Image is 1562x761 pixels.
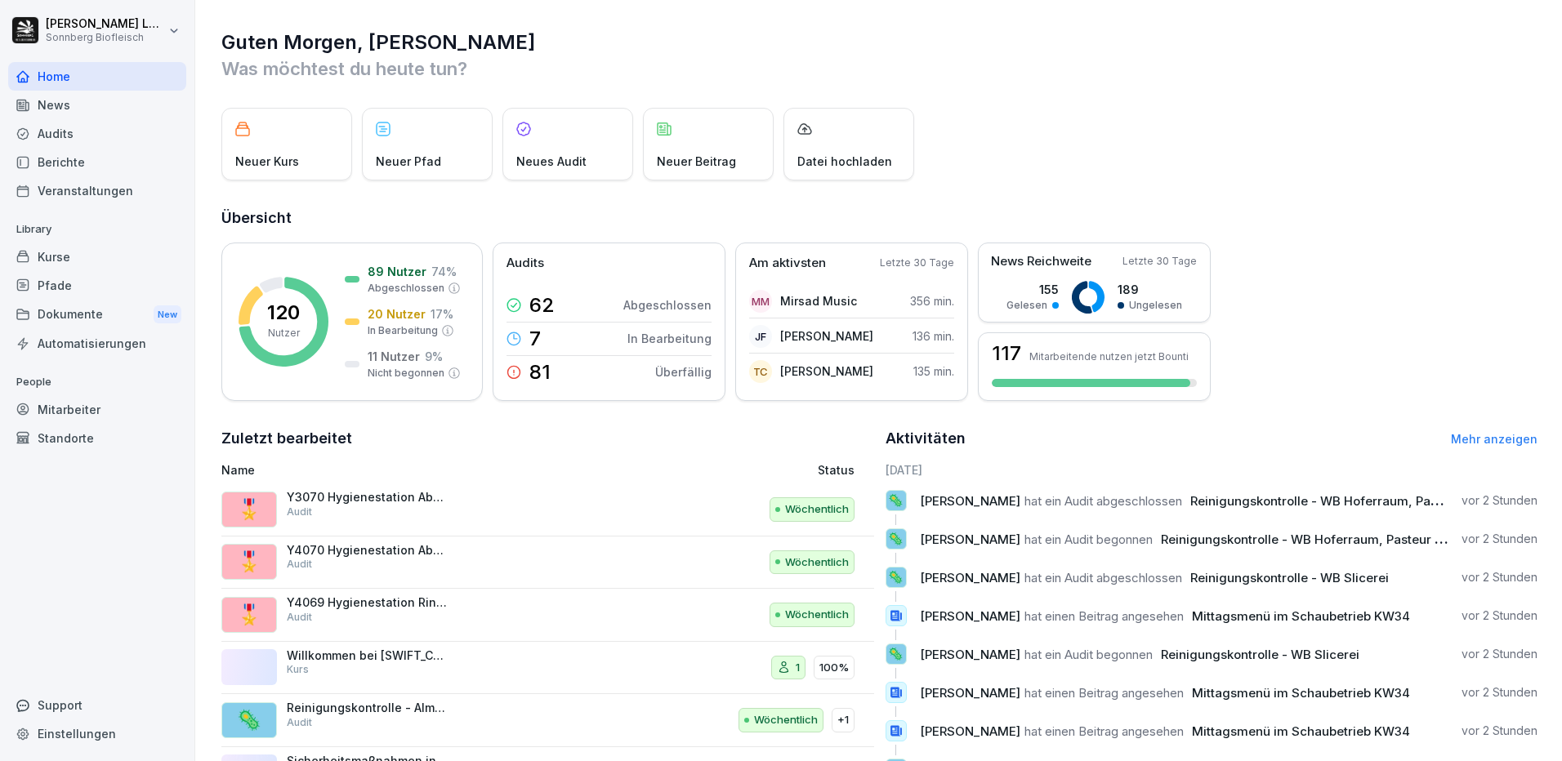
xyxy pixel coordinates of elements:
p: People [8,369,186,395]
a: Standorte [8,424,186,452]
div: Mitarbeiter [8,395,186,424]
p: vor 2 Stunden [1462,607,1537,624]
p: Name [221,461,630,478]
h2: Zuletzt bearbeitet [221,427,874,450]
p: Willkommen bei [SWIFT_CODE] Biofleisch [287,648,450,663]
span: Mittagsmenü im Schaubetrieb KW34 [1192,685,1410,701]
div: MM [749,290,772,313]
p: +1 [837,712,849,728]
p: 20 Nutzer [368,305,426,323]
div: Kurse [8,243,186,271]
a: 🎖️Y4070 Hygienestation Abgang RinderzerlegungAuditWöchentlich [221,536,874,590]
p: Y4069 Hygienestation Rinderbetrieb [287,595,450,610]
p: Neues Audit [516,153,587,170]
p: Neuer Beitrag [657,153,736,170]
span: hat einen Beitrag angesehen [1024,608,1184,624]
p: Wöchentlich [754,712,818,728]
a: Automatisierungen [8,329,186,358]
span: [PERSON_NAME] [920,570,1020,585]
h1: Guten Morgen, [PERSON_NAME] [221,29,1537,56]
p: Audit [287,715,312,730]
p: vor 2 Stunden [1462,684,1537,701]
p: Was möchtest du heute tun? [221,56,1537,82]
a: Willkommen bei [SWIFT_CODE] BiofleischKurs1100% [221,642,874,695]
a: Audits [8,119,186,148]
a: Pfade [8,271,186,300]
a: 🎖️Y3070 Hygienestation Abgang WurstbetriebAuditWöchentlich [221,483,874,536]
a: 🦠Reinigungskontrolle - Almstraße, Schlachtung/ZerlegungAuditWöchentlich+1 [221,694,874,747]
p: 🎖️ [237,600,261,630]
h2: Übersicht [221,207,1537,229]
span: hat ein Audit abgeschlossen [1024,570,1182,585]
p: 120 [267,303,300,323]
p: 17 % [431,305,453,323]
span: [PERSON_NAME] [920,723,1020,739]
p: Letzte 30 Tage [1122,254,1197,269]
h6: [DATE] [886,461,1538,478]
span: Mittagsmenü im Schaubetrieb KW34 [1192,723,1410,739]
span: Reinigungskontrolle - WB Slicerei [1190,570,1389,585]
p: Library [8,216,186,243]
div: Einstellungen [8,719,186,748]
p: Mitarbeitende nutzen jetzt Bounti [1029,350,1189,363]
p: Nutzer [268,326,300,340]
span: [PERSON_NAME] [920,493,1020,509]
div: New [154,305,181,324]
div: Support [8,691,186,719]
p: [PERSON_NAME] [780,327,873,345]
p: Abgeschlossen [623,296,712,314]
span: hat ein Audit abgeschlossen [1024,493,1182,509]
p: Kurs [287,662,309,677]
p: 🎖️ [237,547,261,576]
a: Mehr anzeigen [1451,432,1537,446]
p: 100% [819,660,849,676]
p: vor 2 Stunden [1462,646,1537,662]
p: Neuer Pfad [376,153,441,170]
p: 🦠 [888,643,904,665]
div: Dokumente [8,300,186,330]
h2: Aktivitäten [886,427,966,450]
p: [PERSON_NAME] Lumetsberger [46,17,165,31]
span: Mittagsmenü im Schaubetrieb KW34 [1192,608,1410,624]
p: 74 % [431,263,457,280]
p: Abgeschlossen [368,281,444,296]
p: Wöchentlich [785,501,849,518]
p: Nicht begonnen [368,366,444,380]
p: vor 2 Stunden [1462,492,1537,509]
p: 189 [1118,281,1182,298]
p: 81 [529,363,551,382]
p: 7 [529,329,541,349]
span: [PERSON_NAME] [920,685,1020,701]
p: Letzte 30 Tage [880,256,954,270]
p: Y3070 Hygienestation Abgang Wurstbetrieb [287,490,450,505]
p: Überfällig [655,363,712,380]
a: News [8,91,186,119]
a: 🎖️Y4069 Hygienestation RinderbetriebAuditWöchentlich [221,589,874,642]
span: Reinigungskontrolle - WB Slicerei [1161,647,1359,662]
p: 356 min. [910,292,954,309]
p: In Bearbeitung [368,323,438,338]
span: [PERSON_NAME] [920,532,1020,547]
p: 🦠 [237,705,261,735]
p: [PERSON_NAME] [780,363,873,380]
span: [PERSON_NAME] [920,608,1020,624]
p: 155 [1006,281,1059,298]
p: 135 min. [913,363,954,380]
p: Audit [287,505,312,519]
span: hat ein Audit begonnen [1024,647,1153,662]
p: Reinigungskontrolle - Almstraße, Schlachtung/Zerlegung [287,701,450,715]
p: Status [818,461,855,478]
span: hat ein Audit begonnen [1024,532,1153,547]
p: Neuer Kurs [235,153,299,170]
p: vor 2 Stunden [1462,531,1537,547]
p: Sonnberg Biofleisch [46,32,165,43]
a: Berichte [8,148,186,176]
p: In Bearbeitung [627,330,712,347]
span: hat einen Beitrag angesehen [1024,723,1184,739]
p: News Reichweite [991,252,1091,271]
p: vor 2 Stunden [1462,569,1537,585]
